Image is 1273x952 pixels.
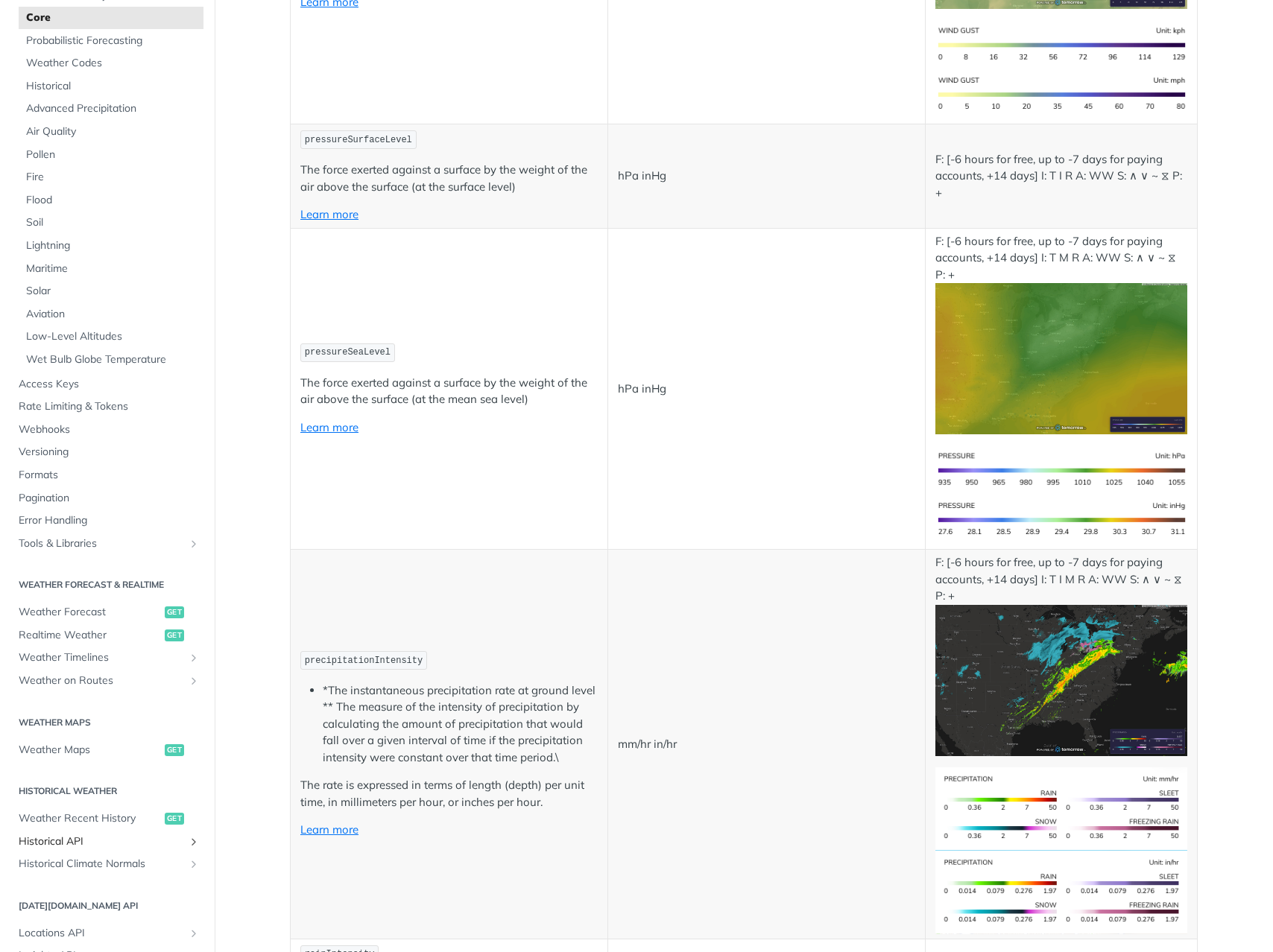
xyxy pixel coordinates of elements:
span: pressureSeaLevel [305,347,391,358]
button: Show subpages for Locations API [188,927,200,939]
span: Weather Forecast [19,605,161,620]
span: get [165,606,184,618]
a: Tools & LibrariesShow subpages for Tools & Libraries [11,533,203,555]
a: Realtime Weatherget [11,624,203,647]
span: Expand image [935,350,1187,364]
a: Pagination [11,487,203,510]
button: Show subpages for Tools & Libraries [188,538,200,550]
span: Weather on Routes [19,673,184,688]
a: Weather Recent Historyget [11,807,203,830]
span: Expand image [935,462,1187,476]
span: Weather Maps [19,743,161,758]
span: Core [26,10,200,25]
a: Weather on RoutesShow subpages for Weather on Routes [11,670,203,692]
span: Realtime Weather [19,628,161,643]
span: Locations API [19,926,184,941]
p: hPa inHg [618,168,915,185]
span: Expand image [935,512,1187,526]
span: get [165,813,184,825]
span: Access Keys [19,377,200,392]
p: F: [-6 hours for free, up to -7 days for paying accounts, +14 days] I: T I R A: WW S: ∧ ∨ ~ ⧖ P: + [935,151,1187,202]
a: Solar [19,280,203,302]
a: Soil [19,212,203,234]
button: Show subpages for Historical Climate Normals [188,858,200,870]
a: Rate Limiting & Tokens [11,396,203,418]
span: Pagination [19,491,200,506]
span: Versioning [19,445,200,460]
span: Wet Bulb Globe Temperature [26,352,200,367]
span: Maritime [26,261,200,276]
p: The force exerted against a surface by the weight of the air above the surface (at the mean sea l... [300,375,598,408]
p: The rate is expressed in terms of length (depth) per unit time, in millimeters per hour, or inche... [300,777,598,810]
a: Weather Codes [19,52,203,74]
button: Show subpages for Historical API [188,836,200,848]
a: Maritime [19,258,203,280]
span: Historical Climate Normals [19,857,184,872]
a: Wet Bulb Globe Temperature [19,349,203,371]
p: F: [-6 hours for free, up to -7 days for paying accounts, +14 days] I: T M R A: WW S: ∧ ∨ ~ ⧖ P: + [935,233,1187,434]
a: Historical [19,75,203,98]
span: get [165,629,184,641]
span: Weather Recent History [19,811,161,826]
a: Fire [19,166,203,188]
p: mm/hr in/hr [618,736,915,753]
a: Weather Forecastget [11,601,203,623]
span: Lightning [26,238,200,253]
span: Historical API [19,834,184,849]
span: Soil [26,215,200,230]
a: Advanced Precipitation [19,98,203,120]
h2: [DATE][DOMAIN_NAME] API [11,899,203,913]
a: Formats [11,464,203,486]
span: Formats [19,468,200,483]
span: Aviation [26,307,200,322]
a: Access Keys [11,373,203,396]
a: Locations APIShow subpages for Locations API [11,922,203,945]
span: Expand image [935,800,1187,814]
a: Historical APIShow subpages for Historical API [11,831,203,853]
span: Tools & Libraries [19,536,184,551]
h2: Weather Forecast & realtime [11,578,203,591]
a: Air Quality [19,121,203,143]
span: Rate Limiting & Tokens [19,399,200,414]
span: Fire [26,170,200,185]
span: precipitationIntensity [305,656,423,666]
span: Flood [26,193,200,208]
span: Webhooks [19,422,200,437]
span: Weather Codes [26,56,200,71]
a: Weather TimelinesShow subpages for Weather Timelines [11,647,203,669]
span: Advanced Precipitation [26,101,200,116]
a: Core [19,7,203,29]
span: Error Handling [19,513,200,528]
span: Probabilistic Forecasting [26,34,200,48]
span: Expand image [935,86,1187,101]
span: Expand image [935,884,1187,898]
span: Expand image [935,37,1187,51]
a: Aviation [19,303,203,326]
a: Pollen [19,144,203,166]
a: Learn more [300,207,358,221]
a: Lightning [19,235,203,257]
span: pressureSurfaceLevel [305,135,412,145]
a: Learn more [300,420,358,434]
a: Low-Level Altitudes [19,326,203,348]
span: Pollen [26,147,200,162]
h2: Historical Weather [11,784,203,798]
span: Expand image [935,672,1187,686]
button: Show subpages for Weather on Routes [188,675,200,687]
a: Flood [19,189,203,212]
p: F: [-6 hours for free, up to -7 days for paying accounts, +14 days] I: T I M R A: WW S: ∧ ∨ ~ ⧖ P: + [935,554,1187,755]
h2: Weather Maps [11,716,203,729]
li: *The instantaneous precipitation rate at ground level ** The measure of the intensity of precipit... [323,682,598,767]
p: hPa inHg [618,381,915,398]
a: Error Handling [11,510,203,532]
a: Weather Mapsget [11,739,203,761]
a: Webhooks [11,419,203,441]
button: Show subpages for Weather Timelines [188,652,200,664]
span: get [165,744,184,756]
span: Weather Timelines [19,650,184,665]
span: Solar [26,284,200,299]
span: Low-Level Altitudes [26,329,200,344]
a: Probabilistic Forecasting [19,30,203,52]
span: Historical [26,79,200,94]
a: Versioning [11,441,203,463]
